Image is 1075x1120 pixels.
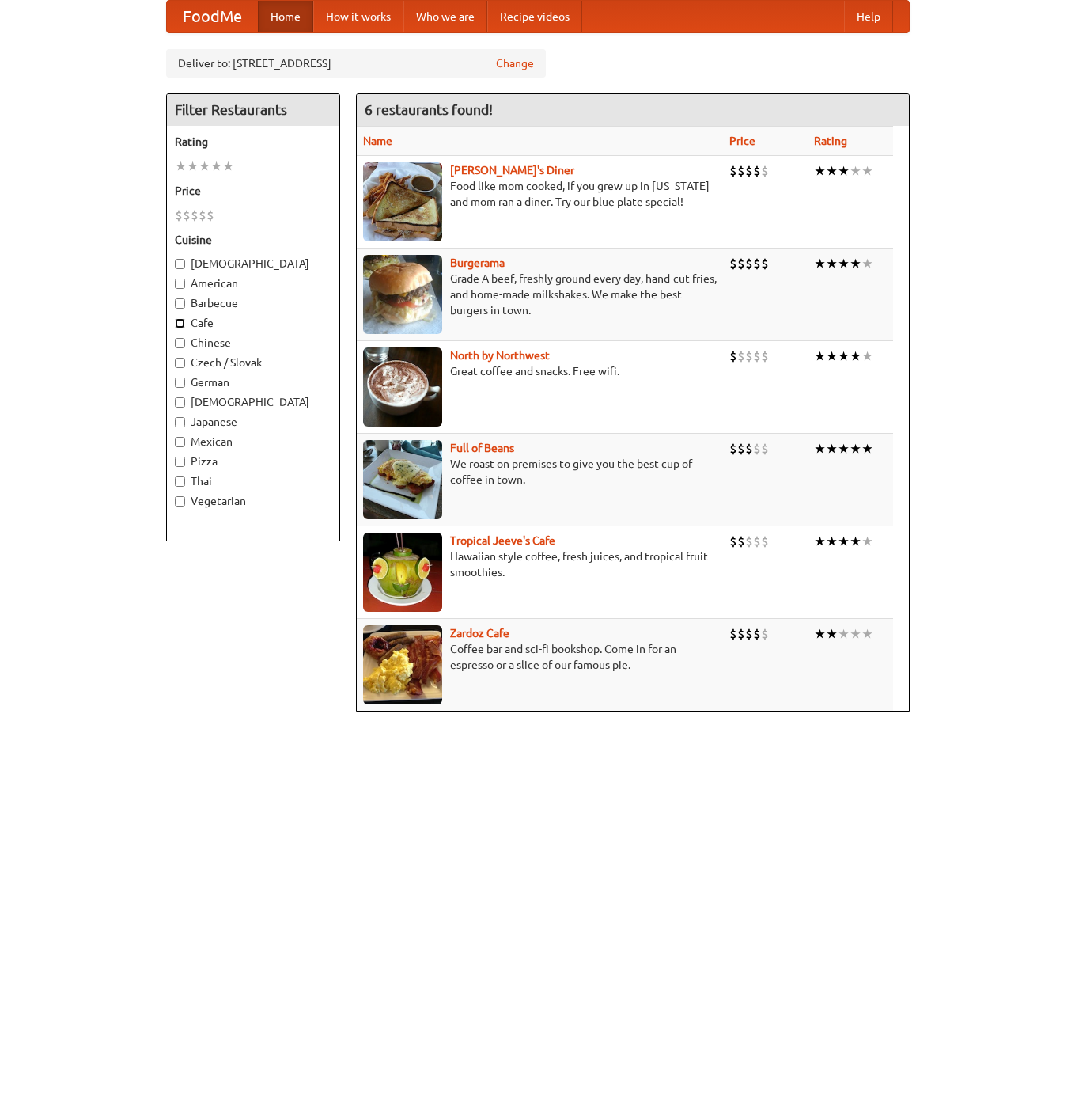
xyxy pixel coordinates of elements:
[175,259,185,269] input: [DEMOGRAPHIC_DATA]
[175,355,331,370] label: Czech / Slovak
[838,625,850,643] li: ★
[844,1,893,32] a: Help
[187,158,199,175] li: ★
[166,49,546,78] div: Deliver to: [STREET_ADDRESS]
[363,347,442,427] img: north.jpg
[826,533,838,550] li: ★
[850,533,861,550] li: ★
[729,347,737,365] li: $
[175,358,185,368] input: Czech / Slovak
[175,318,185,328] input: Cafe
[222,158,234,175] li: ★
[814,533,826,550] li: ★
[850,440,861,457] li: ★
[175,279,185,289] input: American
[745,162,753,180] li: $
[814,440,826,457] li: ★
[191,207,199,224] li: $
[175,417,185,427] input: Japanese
[496,55,534,71] a: Change
[861,440,873,457] li: ★
[861,533,873,550] li: ★
[850,162,861,180] li: ★
[761,255,769,272] li: $
[753,533,761,550] li: $
[450,534,555,547] a: Tropical Jeeve's Cafe
[175,275,331,291] label: American
[183,207,191,224] li: $
[403,1,487,32] a: Who we are
[175,338,185,348] input: Chinese
[487,1,582,32] a: Recipe videos
[175,476,185,487] input: Thai
[210,158,222,175] li: ★
[175,454,331,469] label: Pizza
[450,164,574,177] a: [PERSON_NAME]'s Diner
[753,440,761,457] li: $
[363,255,442,334] img: burgerama.jpg
[826,255,838,272] li: ★
[175,295,331,311] label: Barbecue
[761,440,769,457] li: $
[175,374,331,390] label: German
[175,158,187,175] li: ★
[838,533,850,550] li: ★
[850,347,861,365] li: ★
[175,496,185,507] input: Vegetarian
[761,533,769,550] li: $
[745,625,753,643] li: $
[175,473,331,489] label: Thai
[175,434,331,450] label: Mexican
[838,440,850,457] li: ★
[861,625,873,643] li: ★
[175,493,331,509] label: Vegetarian
[175,397,185,408] input: [DEMOGRAPHIC_DATA]
[363,162,442,241] img: sallys.jpg
[826,440,838,457] li: ★
[175,378,185,388] input: German
[363,533,442,612] img: jeeves.jpg
[363,456,717,488] p: We roast on premises to give you the best cup of coffee in town.
[206,207,214,224] li: $
[729,162,737,180] li: $
[761,625,769,643] li: $
[363,135,392,147] a: Name
[753,625,761,643] li: $
[363,271,717,318] p: Grade A beef, freshly ground every day, hand-cut fries, and home-made milkshakes. We make the bes...
[175,457,185,467] input: Pizza
[199,207,206,224] li: $
[745,347,753,365] li: $
[450,442,514,454] a: Full of Beans
[175,232,331,248] h5: Cuisine
[199,158,210,175] li: ★
[826,625,838,643] li: ★
[826,347,838,365] li: ★
[175,394,331,410] label: [DEMOGRAPHIC_DATA]
[838,255,850,272] li: ★
[363,440,442,519] img: beans.jpg
[753,255,761,272] li: $
[729,533,737,550] li: $
[861,162,873,180] li: ★
[313,1,403,32] a: How it works
[737,347,745,365] li: $
[450,256,505,269] b: Burgerama
[175,437,185,447] input: Mexican
[167,1,258,32] a: FoodMe
[850,625,861,643] li: ★
[861,255,873,272] li: ★
[363,625,442,704] img: zardoz.jpg
[729,135,755,147] a: Price
[450,349,550,362] a: North by Northwest
[450,627,509,640] a: Zardoz Cafe
[838,347,850,365] li: ★
[745,440,753,457] li: $
[175,207,183,224] li: $
[365,102,493,117] ng-pluralize: 6 restaurants found!
[761,347,769,365] li: $
[753,347,761,365] li: $
[175,298,185,309] input: Barbecue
